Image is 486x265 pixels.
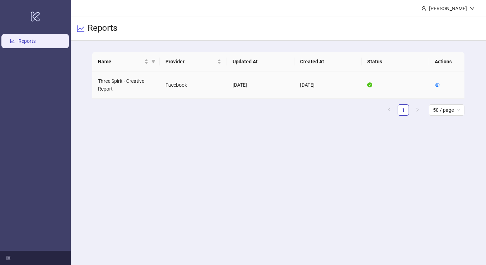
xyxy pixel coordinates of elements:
[165,58,216,65] span: Provider
[398,105,409,115] a: 1
[429,52,464,71] th: Actions
[76,24,85,33] span: line-chart
[415,108,420,112] span: right
[98,58,143,65] span: Name
[435,82,440,88] a: eye
[426,5,470,12] div: [PERSON_NAME]
[160,52,227,71] th: Provider
[227,71,294,99] td: [DATE]
[18,38,36,44] a: Reports
[150,56,157,67] span: filter
[6,255,11,260] span: menu-fold
[435,82,440,87] span: eye
[421,6,426,11] span: user
[412,104,423,116] li: Next Page
[383,104,395,116] li: Previous Page
[151,59,156,64] span: filter
[88,23,117,35] h3: Reports
[433,105,460,115] span: 50 / page
[92,52,160,71] th: Name
[387,108,391,112] span: left
[227,52,294,71] th: Updated At
[470,6,475,11] span: down
[160,71,227,99] td: Facebook
[383,104,395,116] button: left
[92,71,160,99] td: Three Spirit - Creative Report
[398,104,409,116] li: 1
[412,104,423,116] button: right
[367,82,372,87] span: check-circle
[294,71,362,99] td: [DATE]
[429,104,464,116] div: Page Size
[362,52,429,71] th: Status
[294,52,362,71] th: Created At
